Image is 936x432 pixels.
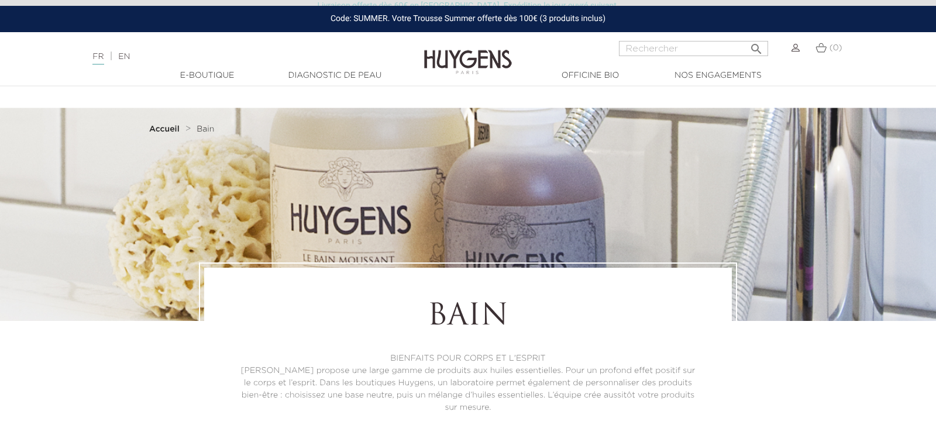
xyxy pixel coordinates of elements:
[276,70,393,82] a: Diagnostic de peau
[118,53,130,61] a: EN
[532,70,649,82] a: Officine Bio
[149,125,180,133] strong: Accueil
[619,41,768,56] input: Rechercher
[236,352,700,365] p: BIENFAITS POUR CORPS ET L'ESPRIT
[659,70,776,82] a: Nos engagements
[92,53,104,65] a: FR
[830,44,842,52] span: (0)
[149,125,182,134] a: Accueil
[197,125,214,133] span: Bain
[236,365,700,414] p: [PERSON_NAME] propose une large gamme de produits aux huiles essentielles. Pour un profond effet ...
[746,37,767,53] button: 
[236,300,700,335] h1: Bain
[149,70,266,82] a: E-Boutique
[87,50,381,64] div: |
[197,125,214,134] a: Bain
[749,39,763,53] i: 
[424,31,512,76] img: Huygens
